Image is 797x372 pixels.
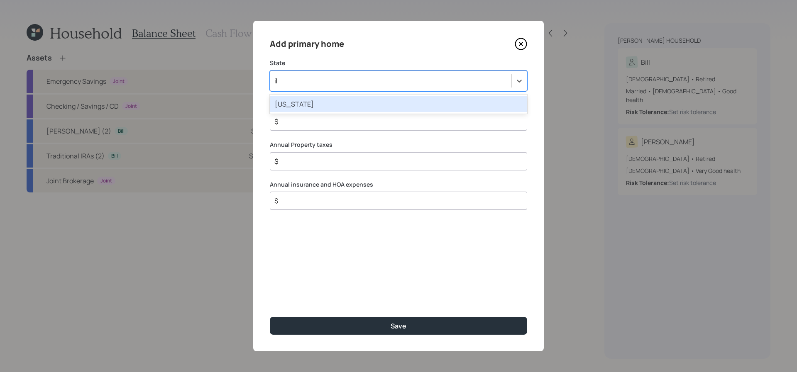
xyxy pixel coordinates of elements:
[270,317,527,335] button: Save
[270,141,527,149] label: Annual Property taxes
[391,321,406,331] div: Save
[270,96,527,112] div: [US_STATE]
[270,180,527,189] label: Annual insurance and HOA expenses
[270,59,527,67] label: State
[270,37,344,51] h4: Add primary home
